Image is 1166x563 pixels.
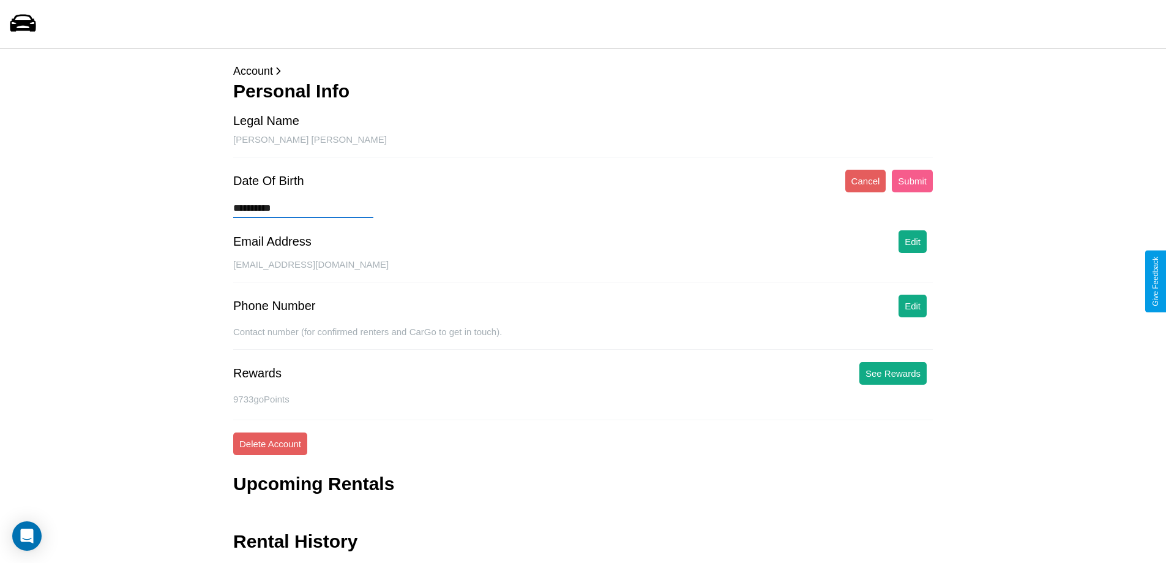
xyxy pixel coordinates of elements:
h3: Upcoming Rentals [233,474,394,494]
div: [PERSON_NAME] [PERSON_NAME] [233,134,933,157]
h3: Personal Info [233,81,933,102]
div: [EMAIL_ADDRESS][DOMAIN_NAME] [233,259,933,282]
button: Submit [892,170,933,192]
button: Edit [899,295,927,317]
div: Contact number (for confirmed renters and CarGo to get in touch). [233,327,933,350]
p: 9733 goPoints [233,391,933,407]
div: Date Of Birth [233,174,304,188]
div: Email Address [233,235,312,249]
button: Delete Account [233,433,307,455]
div: Rewards [233,366,282,380]
p: Account [233,61,933,81]
button: Cancel [845,170,886,192]
div: Give Feedback [1151,257,1160,306]
h3: Rental History [233,531,357,552]
div: Legal Name [233,114,299,128]
button: See Rewards [859,362,927,385]
button: Edit [899,230,927,253]
div: Open Intercom Messenger [12,521,42,551]
div: Phone Number [233,299,316,313]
